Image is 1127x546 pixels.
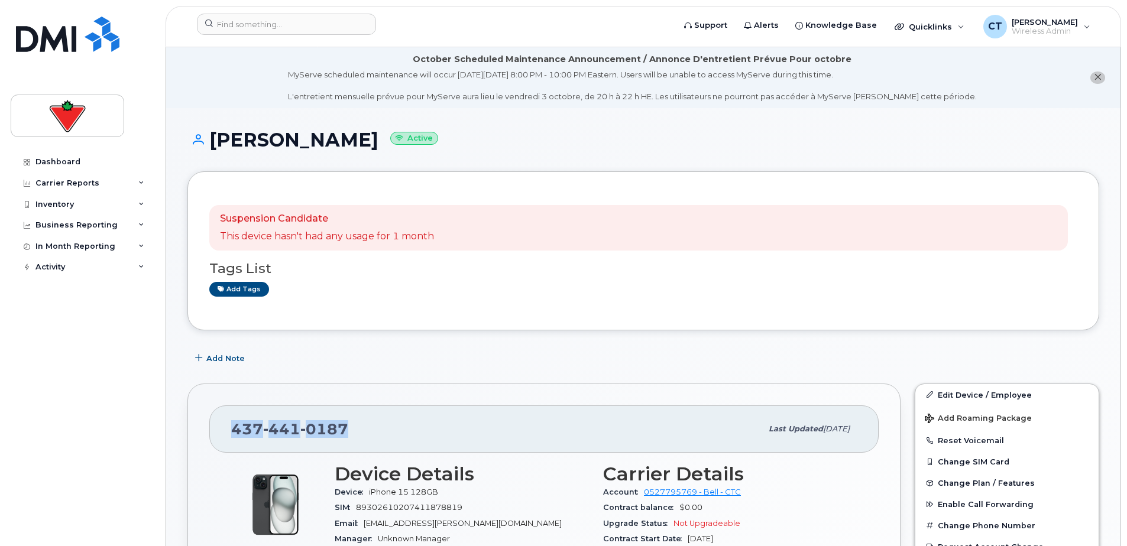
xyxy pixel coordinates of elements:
span: 441 [263,420,300,438]
span: [EMAIL_ADDRESS][PERSON_NAME][DOMAIN_NAME] [364,519,562,528]
span: Account [603,487,644,496]
img: iPhone_15_Black.png [240,469,311,540]
span: $0.00 [679,503,702,512]
h1: [PERSON_NAME] [187,129,1099,150]
span: Contract balance [603,503,679,512]
span: Enable Call Forwarding [938,500,1034,509]
a: Edit Device / Employee [915,384,1099,405]
p: This device hasn't had any usage for 1 month [220,230,434,243]
p: Suspension Candidate [220,212,434,226]
div: October Scheduled Maintenance Announcement / Annonce D'entretient Prévue Pour octobre [413,53,851,66]
span: Add Note [206,353,245,364]
button: Add Note [187,348,255,369]
button: Add Roaming Package [915,405,1099,430]
span: Not Upgradeable [673,519,740,528]
a: Add tags [209,282,269,297]
span: Add Roaming Package [925,414,1032,425]
span: iPhone 15 128GB [369,487,438,496]
span: Contract Start Date [603,534,688,543]
button: Enable Call Forwarding [915,493,1099,515]
a: 0527795769 - Bell - CTC [644,487,741,496]
span: 89302610207411878819 [356,503,462,512]
button: Change Plan / Features [915,472,1099,493]
span: SIM [335,503,356,512]
button: Change Phone Number [915,515,1099,536]
button: close notification [1090,71,1105,84]
span: Email [335,519,364,528]
span: 437 [231,420,348,438]
span: Device [335,487,369,496]
span: Last updated [769,424,823,433]
span: [DATE] [823,424,850,433]
button: Change SIM Card [915,451,1099,472]
span: Upgrade Status [603,519,673,528]
span: Unknown Manager [378,534,450,543]
h3: Device Details [335,463,589,485]
small: Active [390,132,438,145]
span: [DATE] [688,534,713,543]
h3: Carrier Details [603,463,857,485]
span: Change Plan / Features [938,479,1035,487]
span: Manager [335,534,378,543]
span: 0187 [300,420,348,438]
button: Reset Voicemail [915,430,1099,451]
div: MyServe scheduled maintenance will occur [DATE][DATE] 8:00 PM - 10:00 PM Eastern. Users will be u... [288,69,977,102]
h3: Tags List [209,261,1077,276]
